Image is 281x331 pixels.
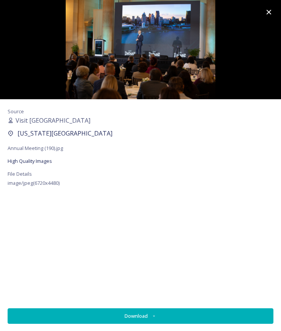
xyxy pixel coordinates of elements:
span: Source [8,108,24,115]
span: Annual Meeting (190).jpg [8,145,63,151]
span: High Quality Images [8,158,52,164]
span: [US_STATE][GEOGRAPHIC_DATA] [17,129,112,138]
button: Download [8,308,273,324]
span: image/jpeg ( 6720 x 4480 ) [8,180,60,186]
span: File Details [8,170,32,177]
span: Visit [GEOGRAPHIC_DATA] [16,116,90,125]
